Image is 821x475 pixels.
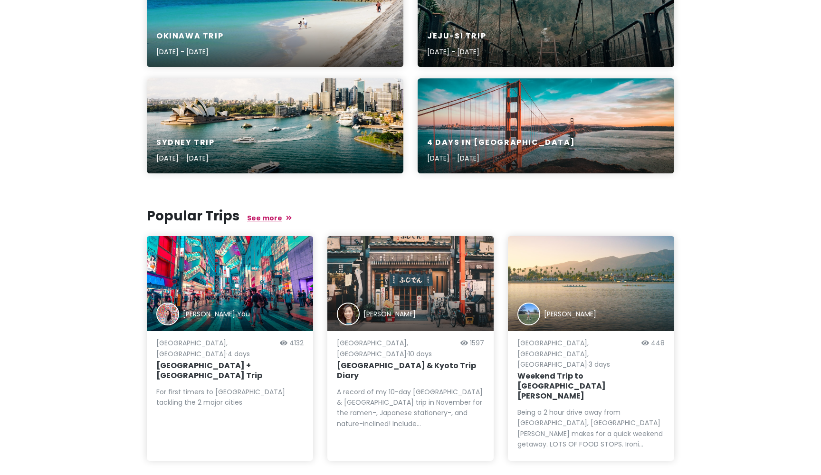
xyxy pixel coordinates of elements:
a: 4 Days in [GEOGRAPHIC_DATA][DATE] - [DATE] [418,78,674,173]
img: Trip author [156,303,179,325]
h6: Okinawa Trip [156,31,223,41]
h3: Popular Trips [147,208,674,225]
span: 1597 [470,338,484,348]
img: Trip author [337,303,360,325]
a: bicycle in front of Japanese storeTrip author[PERSON_NAME][GEOGRAPHIC_DATA], [GEOGRAPHIC_DATA]·10... [327,236,494,461]
p: [DATE] - [DATE] [427,47,486,57]
h6: 4 Days in [GEOGRAPHIC_DATA] [427,138,575,148]
h6: [GEOGRAPHIC_DATA] + [GEOGRAPHIC_DATA] Trip [156,361,304,381]
div: [PERSON_NAME] [544,309,596,319]
span: 4132 [289,338,304,348]
div: [PERSON_NAME] [363,309,416,319]
img: Trip author [517,303,540,325]
a: See more [247,213,292,223]
p: [DATE] - [DATE] [427,153,575,163]
span: 448 [651,338,665,348]
p: [GEOGRAPHIC_DATA], [GEOGRAPHIC_DATA] · 4 days [156,338,276,359]
a: Trip author[PERSON_NAME] You[GEOGRAPHIC_DATA], [GEOGRAPHIC_DATA]·4 days4132[GEOGRAPHIC_DATA] + [G... [147,236,313,461]
a: Sydney, Opera House during daytimeSydney Trip[DATE] - [DATE] [147,78,403,173]
h6: [GEOGRAPHIC_DATA] & Kyoto Trip Diary [337,361,484,381]
h6: Weekend Trip to [GEOGRAPHIC_DATA][PERSON_NAME] [517,371,665,401]
a: view of Santa Barbara harborTrip author[PERSON_NAME][GEOGRAPHIC_DATA], [GEOGRAPHIC_DATA], [GEOGRA... [508,236,674,461]
div: For first timers to [GEOGRAPHIC_DATA] tackling the 2 major cities [156,387,304,408]
div: Being a 2 hour drive away from [GEOGRAPHIC_DATA], [GEOGRAPHIC_DATA][PERSON_NAME] makes for a quic... [517,407,665,450]
p: [DATE] - [DATE] [156,47,223,57]
div: [PERSON_NAME] You [183,309,250,319]
h6: Jeju-si Trip [427,31,486,41]
h6: Sydney Trip [156,138,215,148]
p: [DATE] - [DATE] [156,153,215,163]
p: [GEOGRAPHIC_DATA], [GEOGRAPHIC_DATA] · 10 days [337,338,457,359]
div: A record of my 10-day [GEOGRAPHIC_DATA] & [GEOGRAPHIC_DATA] trip in November for the ramen-, Japa... [337,387,484,429]
p: [GEOGRAPHIC_DATA], [GEOGRAPHIC_DATA], [GEOGRAPHIC_DATA] · 3 days [517,338,638,370]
